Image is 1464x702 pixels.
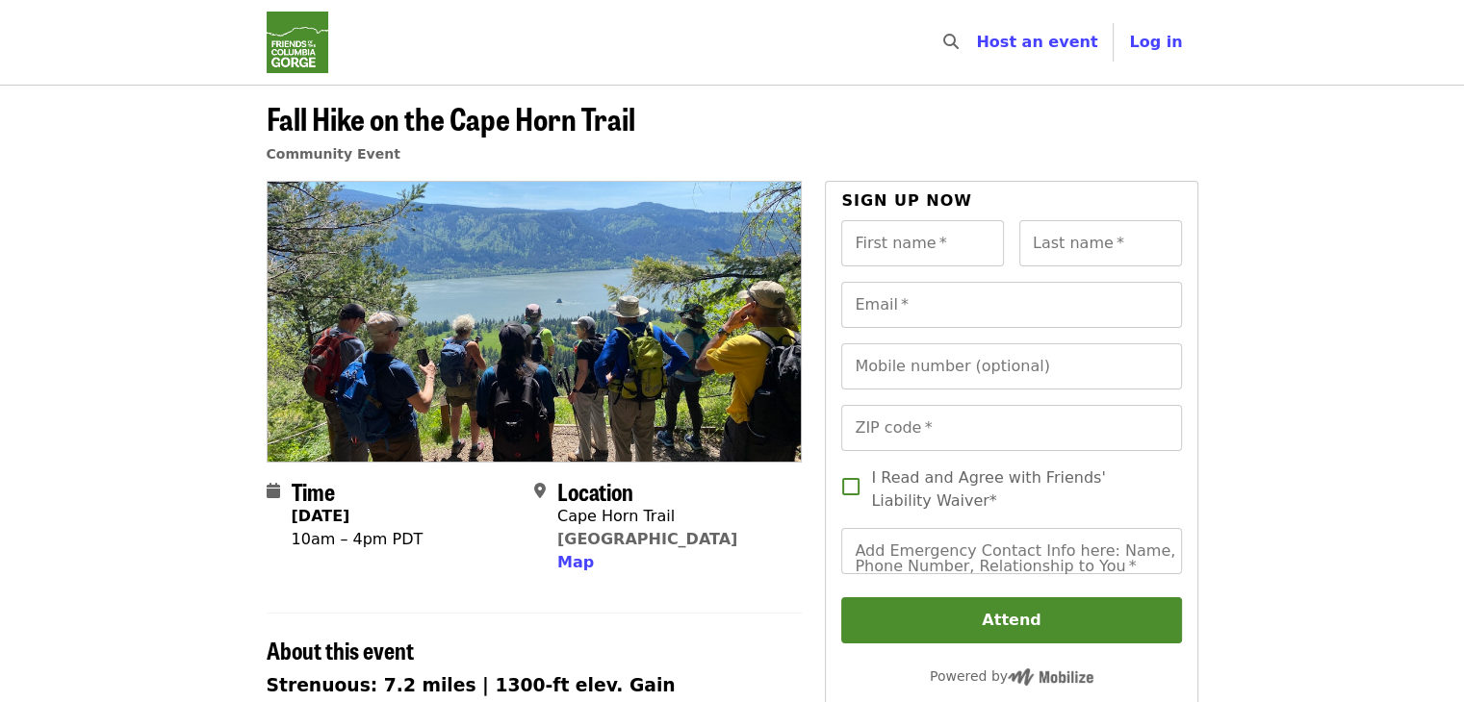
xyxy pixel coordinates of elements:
div: 10am – 4pm PDT [292,528,424,551]
span: Time [292,474,335,508]
a: Community Event [267,146,400,162]
strong: [DATE] [292,507,350,525]
img: Powered by Mobilize [1008,668,1093,686]
span: Fall Hike on the Cape Horn Trail [267,95,635,140]
button: Log in [1114,23,1197,62]
span: Location [557,474,633,508]
input: ZIP code [841,405,1181,451]
input: Mobile number (optional) [841,343,1181,389]
input: Email [841,282,1181,328]
span: Log in [1129,33,1182,51]
i: search icon [943,33,959,51]
input: First name [841,220,1004,266]
input: Add Emergency Contact Info here: Name, Phone Number, Relationship to You [841,528,1181,574]
i: calendar icon [267,482,280,500]
button: Attend [841,597,1181,643]
h3: Strenuous: 7.2 miles | 1300-ft elev. Gain [267,672,803,699]
img: Fall Hike on the Cape Horn Trail organized by Friends Of The Columbia Gorge [268,182,802,461]
input: Last name [1019,220,1182,266]
span: Powered by [930,668,1093,684]
div: Cape Horn Trail [557,505,737,528]
button: Map [557,551,594,574]
a: Host an event [976,33,1097,51]
span: Sign up now [841,191,972,210]
a: [GEOGRAPHIC_DATA] [557,530,737,548]
input: Search [970,19,986,65]
span: About this event [267,633,414,666]
span: Map [557,553,594,571]
i: map-marker-alt icon [534,482,546,500]
img: Friends Of The Columbia Gorge - Home [267,12,328,73]
span: I Read and Agree with Friends' Liability Waiver* [871,466,1166,513]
